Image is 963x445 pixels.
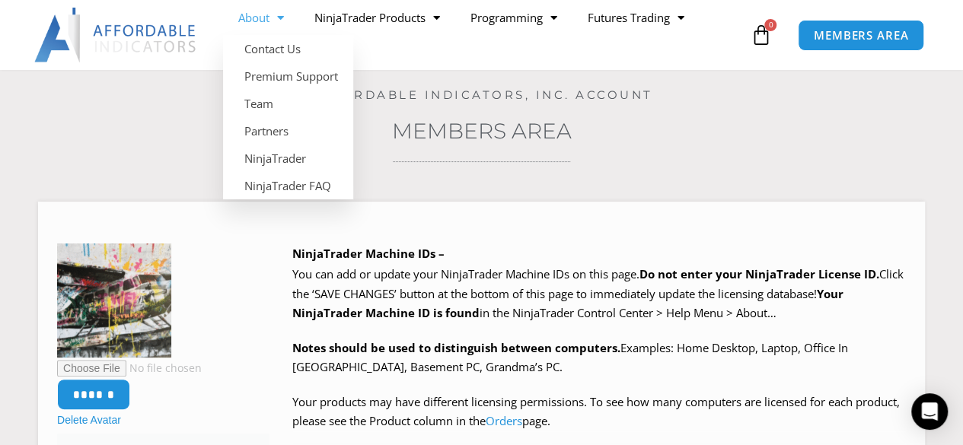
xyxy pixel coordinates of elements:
[223,35,353,62] a: Contact Us
[223,35,353,199] ul: About
[639,266,879,281] b: Do not enter your NinjaTrader License ID.
[911,393,948,430] div: Open Intercom Messenger
[727,13,794,57] a: 0
[223,90,353,117] a: Team
[392,118,572,144] a: Members Area
[57,243,171,358] img: Plane-150x150.png
[292,246,445,261] b: NinjaTrader Machine IDs –
[223,172,353,199] a: NinjaTrader FAQ
[292,394,900,429] span: Your products may have different licensing permissions. To see how many computers are licensed fo...
[310,87,653,102] a: Affordable Indicators, Inc. Account
[34,8,198,62] img: LogoAI | Affordable Indicators – NinjaTrader
[486,413,522,428] a: Orders
[292,266,904,320] span: Click the ‘SAVE CHANGES’ button at the bottom of this page to immediately update the licensing da...
[57,414,121,426] a: Delete Avatar
[798,20,925,51] a: MEMBERS AREA
[814,30,909,41] span: MEMBERS AREA
[292,340,620,355] strong: Notes should be used to distinguish between computers.
[223,117,353,145] a: Partners
[292,340,848,375] span: Examples: Home Desktop, Laptop, Office In [GEOGRAPHIC_DATA], Basement PC, Grandma’s PC.
[764,19,776,31] span: 0
[223,62,353,90] a: Premium Support
[223,145,353,172] a: NinjaTrader
[292,266,639,281] span: You can add or update your NinjaTrader Machine IDs on this page.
